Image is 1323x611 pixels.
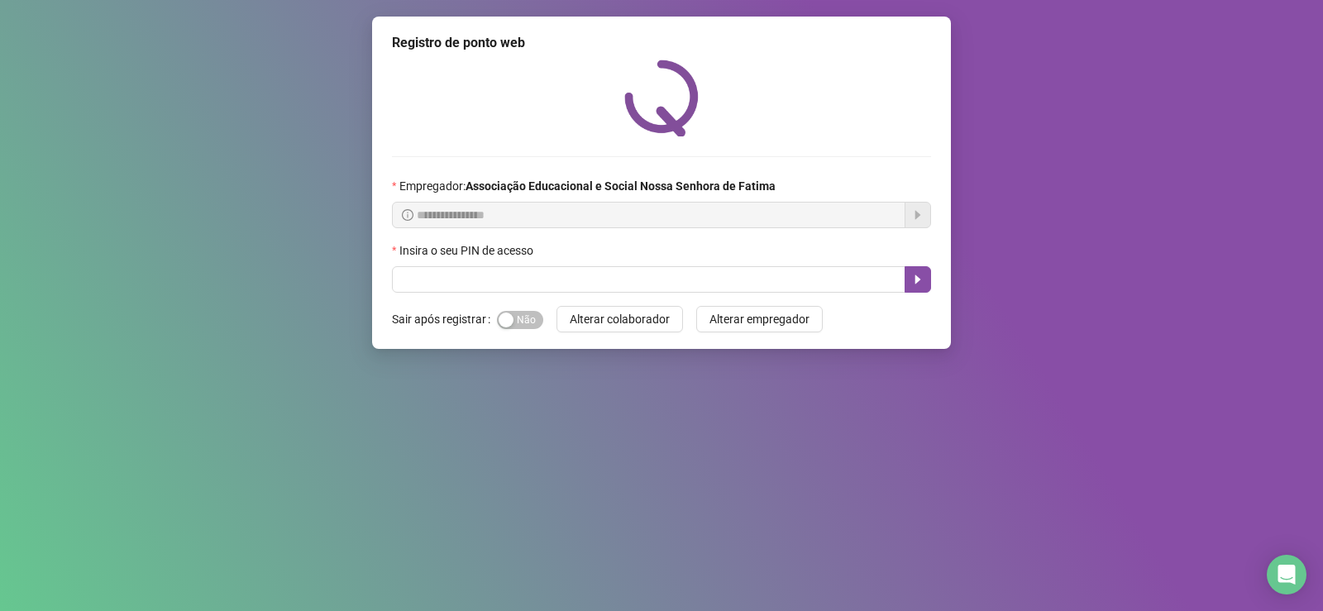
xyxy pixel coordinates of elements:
[392,241,544,260] label: Insira o seu PIN de acesso
[466,179,776,193] strong: Associação Educacional e Social Nossa Senhora de Fatima
[696,306,823,332] button: Alterar empregador
[392,306,497,332] label: Sair após registrar
[709,310,810,328] span: Alterar empregador
[399,177,776,195] span: Empregador :
[570,310,670,328] span: Alterar colaborador
[392,33,931,53] div: Registro de ponto web
[1267,555,1306,594] div: Open Intercom Messenger
[402,209,413,221] span: info-circle
[624,60,699,136] img: QRPoint
[556,306,683,332] button: Alterar colaborador
[911,273,924,286] span: caret-right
